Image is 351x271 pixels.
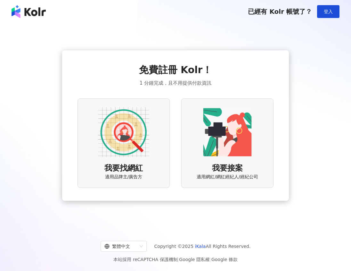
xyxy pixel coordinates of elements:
span: 我要接案 [212,163,243,174]
img: logo [12,5,46,18]
div: 繁體中文 [104,241,137,251]
span: 我要找網紅 [104,163,143,174]
span: 已經有 Kolr 帳號了？ [248,8,312,15]
button: 登入 [317,5,339,18]
span: Copyright © 2025 All Rights Reserved. [154,242,251,250]
img: AD identity option [98,106,149,158]
span: 免費註冊 Kolr！ [139,63,212,77]
img: KOL identity option [202,106,253,158]
span: 本站採用 reCAPTCHA 保護機制 [113,256,237,263]
span: | [178,257,179,262]
a: iKala [195,244,206,249]
a: Google 隱私權 [179,257,210,262]
span: 1 分鐘完成，且不用提供付款資訊 [140,79,211,87]
span: | [210,257,211,262]
span: 適用品牌主/廣告方 [105,174,143,180]
a: Google 條款 [211,257,238,262]
span: 登入 [324,9,333,14]
span: 適用網紅/網紅經紀人/經紀公司 [197,174,258,180]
